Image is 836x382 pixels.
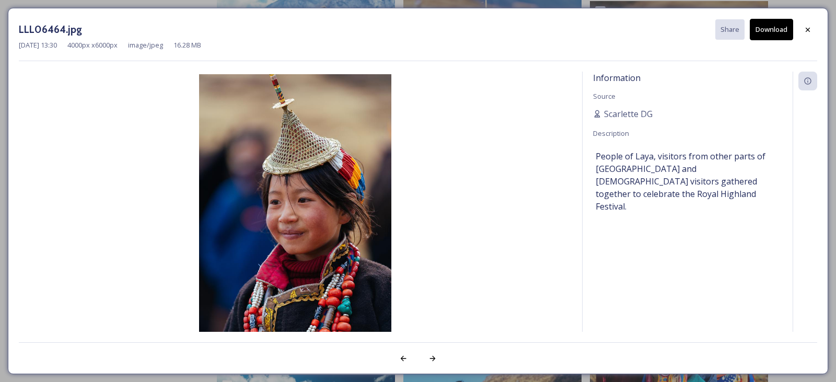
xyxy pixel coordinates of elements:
span: [DATE] 13:30 [19,40,57,50]
span: image/jpeg [128,40,163,50]
span: Source [593,91,616,101]
button: Share [715,19,745,40]
span: Scarlette DG [604,108,653,120]
span: People of Laya, visitors from other parts of [GEOGRAPHIC_DATA] and [DEMOGRAPHIC_DATA] visitors ga... [596,150,780,213]
span: 16.28 MB [173,40,201,50]
span: Information [593,72,641,84]
button: Download [750,19,793,40]
span: Description [593,129,629,138]
h3: LLL06464.jpg [19,22,82,37]
img: LLL06464.jpg [19,74,572,362]
span: 4000 px x 6000 px [67,40,118,50]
